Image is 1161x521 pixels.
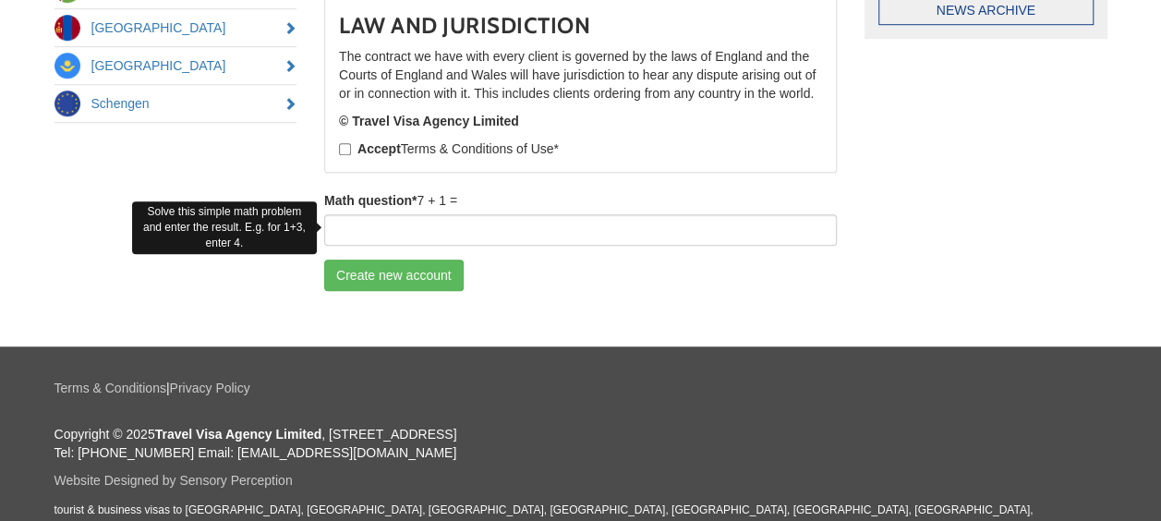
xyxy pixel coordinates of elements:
[54,47,297,84] a: [GEOGRAPHIC_DATA]
[357,141,401,156] strong: Accept
[553,141,558,156] span: This field is required.
[54,473,293,488] a: Website Designed by Sensory Perception
[339,114,519,128] strong: © Travel Visa Agency Limited
[339,139,559,158] label: Terms & Conditions of Use
[54,381,166,395] a: Terms & Conditions
[339,47,822,103] p: The contract we have with every client is governed by the laws of England and the Courts of Engla...
[324,191,417,210] label: Math question
[170,381,250,395] a: Privacy Policy
[339,14,822,38] h3: LAW AND JURISDICTION
[54,425,1107,462] p: Copyright © 2025 , [STREET_ADDRESS] Tel: [PHONE_NUMBER] Email: [EMAIL_ADDRESS][DOMAIN_NAME]
[324,260,464,291] button: Create new account
[54,9,297,46] a: [GEOGRAPHIC_DATA]
[54,85,297,122] a: Schengen
[155,427,322,442] strong: Travel Visa Agency Limited
[54,379,1107,397] p: |
[324,191,837,246] div: 7 + 1 =
[412,193,417,208] span: This field is required.
[339,143,351,155] input: AcceptTerms & Conditions of Use*
[132,201,317,254] div: Solve this simple math problem and enter the result. E.g. for 1+3, enter 4.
